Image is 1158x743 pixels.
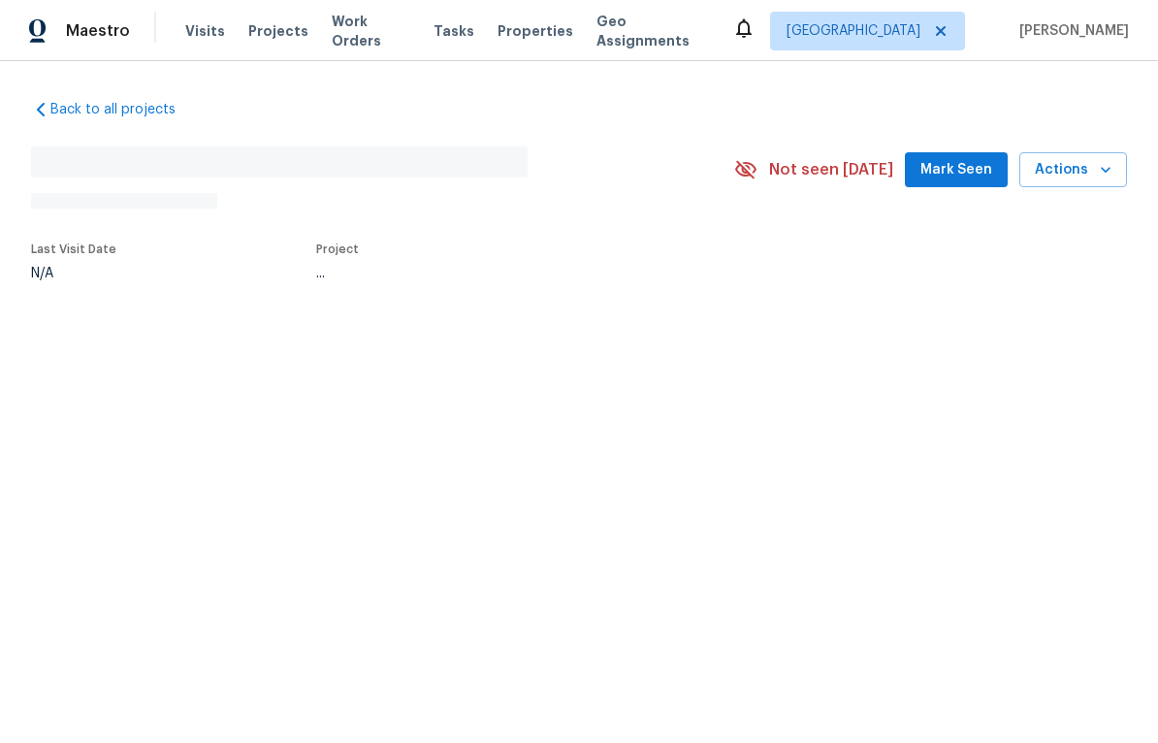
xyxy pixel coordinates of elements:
[1019,152,1127,188] button: Actions
[434,24,474,38] span: Tasks
[332,12,410,50] span: Work Orders
[185,21,225,41] span: Visits
[316,243,359,255] span: Project
[31,267,116,280] div: N/A
[787,21,920,41] span: [GEOGRAPHIC_DATA]
[31,100,217,119] a: Back to all projects
[769,160,893,179] span: Not seen [DATE]
[596,12,709,50] span: Geo Assignments
[31,243,116,255] span: Last Visit Date
[248,21,308,41] span: Projects
[920,158,992,182] span: Mark Seen
[498,21,573,41] span: Properties
[1012,21,1129,41] span: [PERSON_NAME]
[316,267,689,280] div: ...
[905,152,1008,188] button: Mark Seen
[1035,158,1111,182] span: Actions
[66,21,130,41] span: Maestro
